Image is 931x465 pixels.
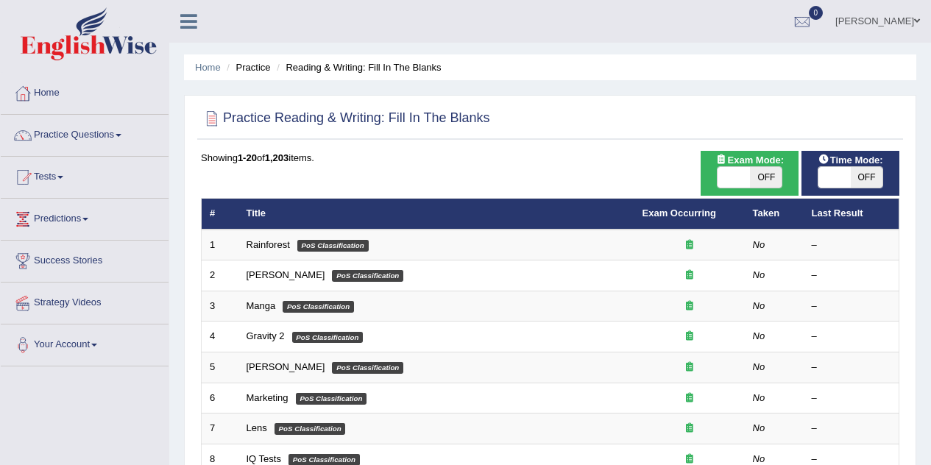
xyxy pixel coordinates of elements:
[753,422,765,433] em: No
[1,283,169,319] a: Strategy Videos
[753,239,765,250] em: No
[804,199,899,230] th: Last Result
[247,392,288,403] a: Marketing
[812,361,891,375] div: –
[1,73,169,110] a: Home
[247,300,276,311] a: Manga
[643,299,737,313] div: Exam occurring question
[643,238,737,252] div: Exam occurring question
[643,422,737,436] div: Exam occurring question
[238,152,257,163] b: 1-20
[753,392,765,403] em: No
[643,207,716,219] a: Exam Occurring
[296,393,367,405] em: PoS Classification
[202,322,238,352] td: 4
[1,157,169,194] a: Tests
[202,383,238,413] td: 6
[202,260,238,291] td: 2
[202,352,238,383] td: 5
[1,241,169,277] a: Success Stories
[202,291,238,322] td: 3
[745,199,804,230] th: Taken
[710,152,790,168] span: Exam Mode:
[701,151,799,196] div: Show exams occurring in exams
[265,152,289,163] b: 1,203
[297,240,369,252] em: PoS Classification
[283,301,354,313] em: PoS Classification
[332,270,403,282] em: PoS Classification
[750,167,782,188] span: OFF
[809,6,824,20] span: 0
[643,330,737,344] div: Exam occurring question
[247,330,285,341] a: Gravity 2
[223,60,270,74] li: Practice
[202,230,238,260] td: 1
[247,453,281,464] a: IQ Tests
[1,115,169,152] a: Practice Questions
[812,299,891,313] div: –
[813,152,889,168] span: Time Mode:
[851,167,883,188] span: OFF
[195,62,221,73] a: Home
[812,269,891,283] div: –
[202,413,238,444] td: 7
[247,422,267,433] a: Lens
[643,391,737,405] div: Exam occurring question
[247,361,325,372] a: [PERSON_NAME]
[812,391,891,405] div: –
[812,422,891,436] div: –
[275,423,346,435] em: PoS Classification
[332,362,403,374] em: PoS Classification
[753,453,765,464] em: No
[812,238,891,252] div: –
[273,60,441,74] li: Reading & Writing: Fill In The Blanks
[202,199,238,230] th: #
[812,330,891,344] div: –
[753,300,765,311] em: No
[753,269,765,280] em: No
[1,199,169,235] a: Predictions
[753,361,765,372] em: No
[292,332,364,344] em: PoS Classification
[1,324,169,361] a: Your Account
[753,330,765,341] em: No
[201,107,490,129] h2: Practice Reading & Writing: Fill In The Blanks
[238,199,634,230] th: Title
[643,361,737,375] div: Exam occurring question
[643,269,737,283] div: Exam occurring question
[247,269,325,280] a: [PERSON_NAME]
[247,239,290,250] a: Rainforest
[201,151,899,165] div: Showing of items.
